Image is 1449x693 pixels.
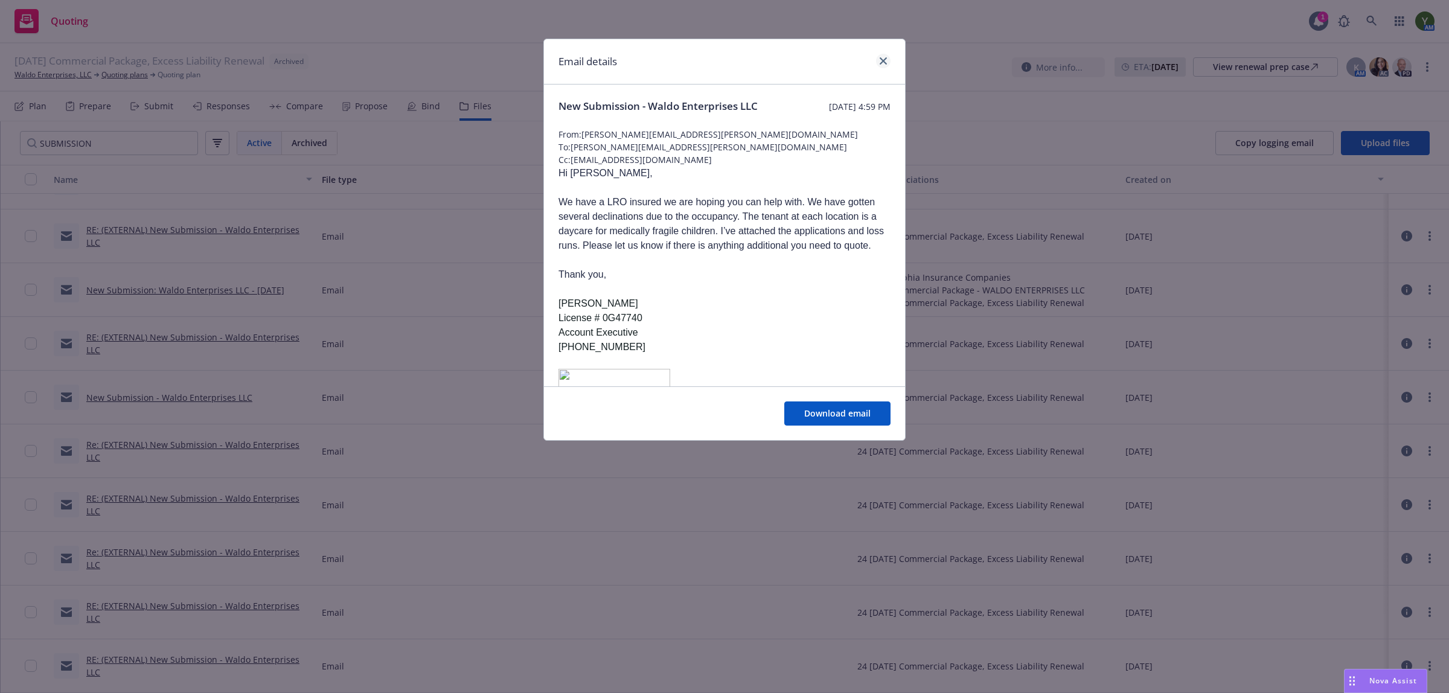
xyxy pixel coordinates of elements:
[558,128,891,141] span: From: [PERSON_NAME][EMAIL_ADDRESS][PERSON_NAME][DOMAIN_NAME]
[558,166,891,180] p: Hi [PERSON_NAME],
[558,342,645,352] span: [PHONE_NUMBER]
[558,141,891,153] span: To: [PERSON_NAME][EMAIL_ADDRESS][PERSON_NAME][DOMAIN_NAME]
[1344,669,1427,693] button: Nova Assist
[1369,675,1417,686] span: Nova Assist
[784,401,891,426] button: Download email
[558,369,670,388] img: image001.png@01DB0F6B.8EFCA180
[558,153,891,166] span: Cc: [EMAIL_ADDRESS][DOMAIN_NAME]
[829,100,891,113] span: [DATE] 4:59 PM
[558,313,642,323] span: License # 0G47740
[804,407,871,419] span: Download email
[558,195,891,253] p: We have a LRO insured we are hoping you can help with. We have gotten several declinations due to...
[558,327,638,337] span: Account Executive
[1345,669,1360,692] div: Drag to move
[558,298,638,308] span: [PERSON_NAME]
[558,267,891,282] p: Thank you,
[558,99,758,113] span: New Submission - Waldo Enterprises LLC
[558,54,617,69] h1: Email details
[876,54,891,68] a: close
